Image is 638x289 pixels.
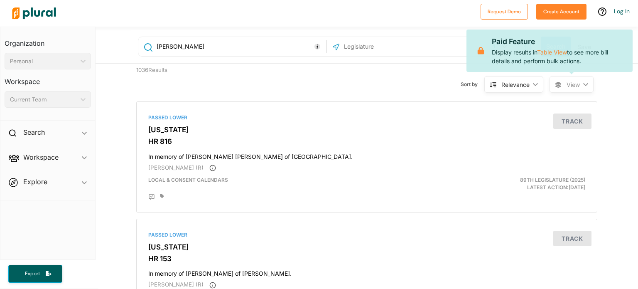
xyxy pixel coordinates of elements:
[5,69,91,88] h3: Workspace
[19,270,46,277] span: Export
[148,194,155,200] div: Add Position Statement
[492,36,626,47] p: Paid Feature
[520,177,585,183] span: 89th Legislature (2025)
[23,128,45,137] h2: Search
[501,80,530,89] div: Relevance
[8,265,62,283] button: Export
[160,194,164,199] div: Add tags
[148,266,585,277] h4: In memory of [PERSON_NAME] of [PERSON_NAME].
[461,81,484,88] span: Sort by
[536,4,586,20] button: Create Account
[148,254,585,263] h3: HR 153
[130,64,248,95] div: 1036 Results
[567,80,580,89] span: View
[481,4,528,20] button: Request Demo
[10,57,77,66] div: Personal
[148,177,228,183] span: Local & Consent Calendars
[148,243,585,251] h3: [US_STATE]
[553,114,591,129] button: Track
[442,176,591,191] div: Latest Action: [DATE]
[314,43,321,50] div: Tooltip anchor
[148,137,585,146] h3: HR 816
[553,231,591,246] button: Track
[492,36,626,65] p: Display results in to see more bill details and perform bulk actions.
[148,164,204,171] span: [PERSON_NAME] (R)
[148,281,204,288] span: [PERSON_NAME] (R)
[537,49,567,56] a: Table View
[148,149,585,161] h4: In memory of [PERSON_NAME] [PERSON_NAME] of [GEOGRAPHIC_DATA].
[148,114,585,121] div: Passed Lower
[148,126,585,134] h3: [US_STATE]
[343,39,432,54] input: Legislature
[5,31,91,49] h3: Organization
[148,231,585,239] div: Passed Lower
[10,95,77,104] div: Current Team
[156,39,324,54] input: Enter keywords, bill # or legislator name
[536,7,586,15] a: Create Account
[481,7,528,15] a: Request Demo
[614,7,630,15] a: Log In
